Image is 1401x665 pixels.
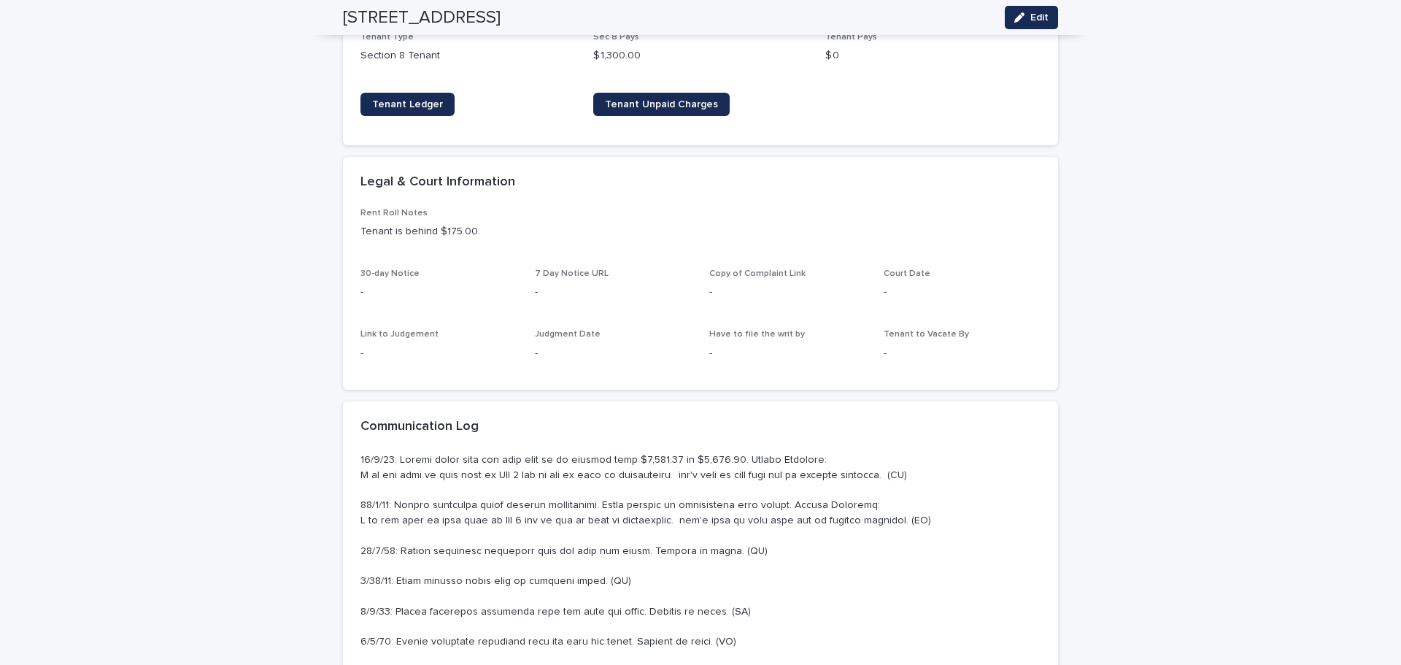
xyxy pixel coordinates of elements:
span: 7 Day Notice URL [535,269,609,278]
p: - [884,285,1041,300]
span: Tenant Pays [825,33,877,42]
p: - [360,285,517,300]
h2: Legal & Court Information [360,174,515,191]
span: Judgment Date [535,330,601,339]
p: - [709,346,866,361]
p: Section 8 Tenant [360,48,576,64]
a: Tenant Unpaid Charges [593,93,730,116]
span: Sec 8 Pays [593,33,639,42]
span: Edit [1030,12,1049,23]
p: - [709,285,866,300]
button: Edit [1005,6,1058,29]
p: $ 0 [825,48,1041,64]
p: - [535,285,692,300]
p: - [535,346,692,361]
span: Tenant Unpaid Charges [605,99,718,109]
span: Have to file the writ by [709,330,805,339]
span: Copy of Complaint Link [709,269,806,278]
p: - [360,346,517,361]
span: 30-day Notice [360,269,420,278]
h2: [STREET_ADDRESS] [343,7,501,28]
p: - [884,346,1041,361]
span: Link to Judgement [360,330,439,339]
span: Tenant to Vacate By [884,330,969,339]
span: Rent Roll Notes [360,209,428,218]
span: Tenant Type [360,33,414,42]
a: Tenant Ledger [360,93,455,116]
h2: Communication Log [360,419,479,435]
p: Tenant is behind $175.00. [360,224,1041,239]
span: Court Date [884,269,930,278]
span: Tenant Ledger [372,99,443,109]
p: $ 1,300.00 [593,48,808,64]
